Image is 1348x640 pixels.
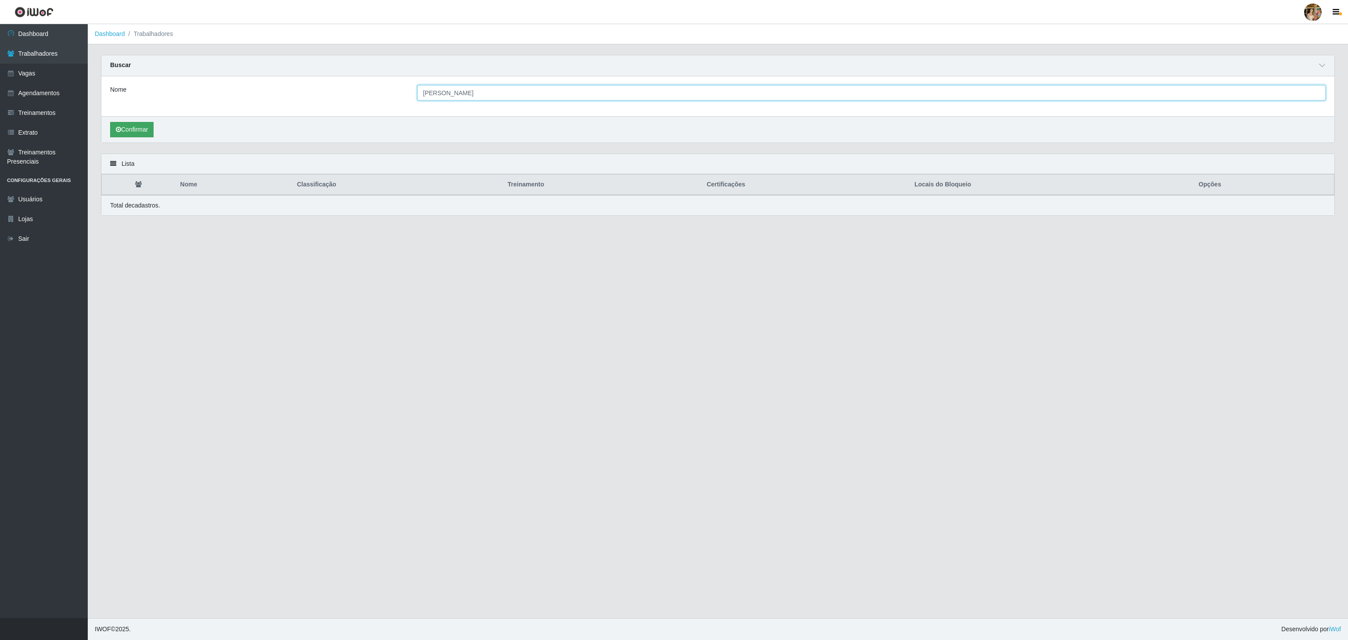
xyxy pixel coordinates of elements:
[701,175,909,195] th: Certificações
[95,626,111,633] span: IWOF
[175,175,292,195] th: Nome
[909,175,1194,195] th: Locais do Bloqueio
[1281,625,1341,634] span: Desenvolvido por
[14,7,54,18] img: CoreUI Logo
[110,61,131,68] strong: Buscar
[95,625,131,634] span: © 2025 .
[417,85,1326,100] input: Digite o Nome...
[1194,175,1334,195] th: Opções
[502,175,702,195] th: Treinamento
[95,30,125,37] a: Dashboard
[292,175,502,195] th: Classificação
[125,29,173,39] li: Trabalhadores
[88,24,1348,44] nav: breadcrumb
[110,201,160,210] p: Total de cadastros.
[1329,626,1341,633] a: iWof
[101,154,1334,174] div: Lista
[110,85,126,94] label: Nome
[110,122,154,137] button: Confirmar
